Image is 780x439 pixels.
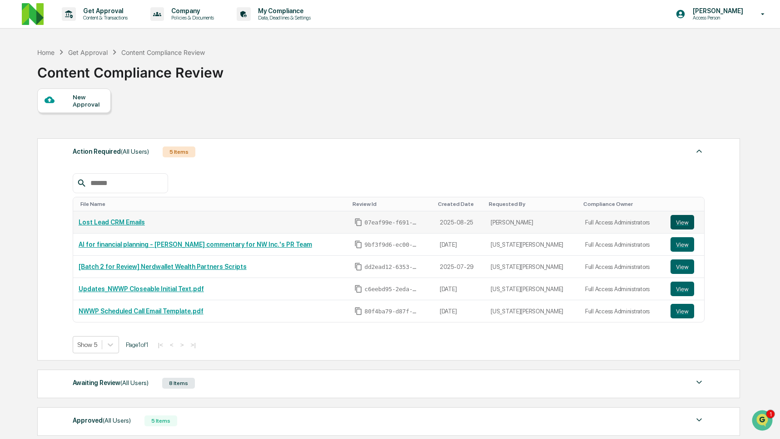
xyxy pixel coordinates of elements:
a: AI for financial planning - [PERSON_NAME] commentary for NW Inc.'s PR Team [79,241,312,248]
button: View [671,304,694,318]
div: Toggle SortBy [80,201,346,207]
img: caret [694,377,705,388]
td: 2025-07-29 [434,256,485,278]
a: 🗄️Attestations [62,157,116,174]
span: Data Lookup [18,178,57,187]
span: Aug 13 [80,123,100,131]
td: Full Access Administrators [580,211,665,234]
span: Pylon [90,200,110,207]
a: View [671,304,699,318]
td: 2025-08-25 [434,211,485,234]
td: [US_STATE][PERSON_NAME] [485,300,580,322]
img: caret [694,415,705,425]
div: Toggle SortBy [583,201,661,207]
p: [PERSON_NAME] [686,7,748,15]
img: logo [22,3,44,25]
button: View [671,215,694,229]
span: Page 1 of 1 [126,341,149,348]
a: Lost Lead CRM Emails [79,219,145,226]
span: Copy Id [354,218,363,226]
td: [US_STATE][PERSON_NAME] [485,256,580,278]
a: View [671,215,699,229]
td: [US_STATE][PERSON_NAME] [485,234,580,256]
span: (All Users) [120,379,149,386]
span: Copy Id [354,285,363,293]
span: 07eaf99e-f691-4635-bec0-b07538373424 [364,219,419,226]
div: Awaiting Review [73,377,149,389]
iframe: Open customer support [751,409,775,434]
td: Full Access Administrators [580,256,665,278]
div: Past conversations [9,101,61,108]
img: caret [694,146,705,156]
span: Copy Id [354,240,363,249]
img: 8933085812038_c878075ebb4cc5468115_72.jpg [19,69,35,86]
div: Content Compliance Review [37,57,224,81]
p: How can we help? [9,19,165,34]
button: View [671,237,694,252]
p: My Compliance [251,7,315,15]
div: 🗄️ [66,162,73,169]
button: See all [141,99,165,110]
img: Jack Rasmussen [9,115,24,129]
td: Full Access Administrators [580,300,665,322]
span: Copy Id [354,307,363,315]
div: Content Compliance Review [121,49,205,56]
div: Start new chat [41,69,149,78]
div: New Approval [73,93,103,108]
div: 🖐️ [9,162,16,169]
button: View [671,282,694,296]
div: 5 Items [163,146,195,157]
button: < [167,341,176,349]
span: Copy Id [354,263,363,271]
span: • [75,123,79,131]
a: View [671,282,699,296]
span: (All Users) [103,417,131,424]
div: Approved [73,415,131,426]
div: Home [37,49,55,56]
p: Policies & Documents [164,15,219,21]
td: [PERSON_NAME] [485,211,580,234]
button: > [178,341,187,349]
a: Updates_NWWP Closeable Initial Text.pdf [79,285,204,293]
div: 8 Items [162,378,195,389]
a: NWWP Scheduled Call Email Template.pdf [79,307,204,315]
p: Get Approval [76,7,132,15]
span: Attestations [75,161,113,170]
div: Toggle SortBy [489,201,576,207]
button: >| [188,341,199,349]
div: We're available if you need us! [41,78,125,86]
p: Company [164,7,219,15]
button: View [671,259,694,274]
td: [DATE] [434,300,485,322]
td: [DATE] [434,234,485,256]
div: Toggle SortBy [438,201,482,207]
span: c6eebd95-2eda-47bf-a497-3eb1b7318b58 [364,286,419,293]
td: [DATE] [434,278,485,300]
p: Access Person [686,15,748,21]
a: Powered byPylon [64,200,110,207]
a: [Batch 2 for Review] Nerdwallet Wealth Partners Scripts [79,263,247,270]
span: (All Users) [121,148,149,155]
span: 80f4ba79-d87f-4cb6-8458-b68e2bdb47c7 [364,308,419,315]
span: [PERSON_NAME] [28,123,74,131]
td: [US_STATE][PERSON_NAME] [485,278,580,300]
span: Preclearance [18,161,59,170]
td: Full Access Administrators [580,234,665,256]
div: Toggle SortBy [672,201,701,207]
button: |< [155,341,166,349]
a: View [671,259,699,274]
a: View [671,237,699,252]
span: dd2ead12-6353-41e4-9b21-1b0cf20a9be1 [364,263,419,271]
a: 🔎Data Lookup [5,175,61,191]
div: Get Approval [68,49,108,56]
div: Action Required [73,146,149,157]
div: 🔎 [9,179,16,186]
a: 🖐️Preclearance [5,157,62,174]
img: 1746055101610-c473b297-6a78-478c-a979-82029cc54cd1 [18,124,25,131]
p: Data, Deadlines & Settings [251,15,315,21]
td: Full Access Administrators [580,278,665,300]
span: 9bf3f9d6-ec00-4609-a326-e373718264ae [364,241,419,249]
p: Content & Transactions [76,15,132,21]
